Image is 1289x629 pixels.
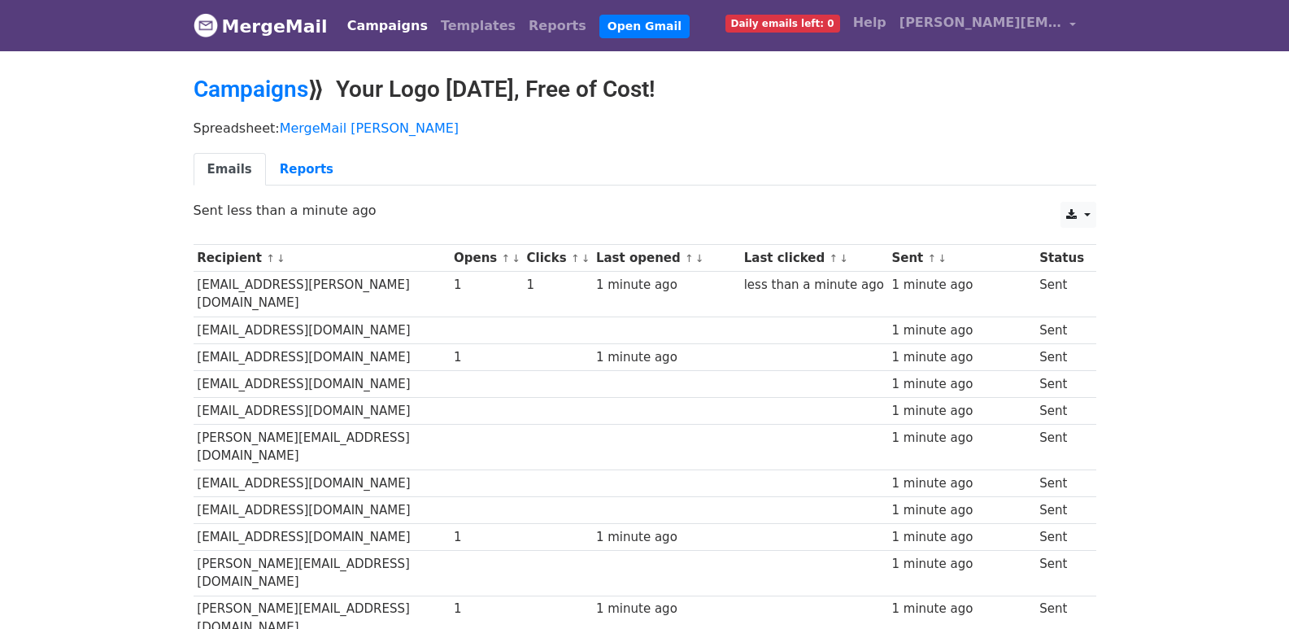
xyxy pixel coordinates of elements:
[194,245,451,272] th: Recipient
[194,398,451,425] td: [EMAIL_ADDRESS][DOMAIN_NAME]
[891,321,1031,340] div: 1 minute ago
[502,252,511,264] a: ↑
[194,523,451,550] td: [EMAIL_ADDRESS][DOMAIN_NAME]
[194,120,1096,137] p: Spreadsheet:
[891,501,1031,520] div: 1 minute ago
[891,429,1031,448] div: 1 minute ago
[194,343,451,370] td: [EMAIL_ADDRESS][DOMAIN_NAME]
[1035,343,1087,370] td: Sent
[266,153,347,186] a: Reports
[523,245,592,272] th: Clicks
[891,528,1031,547] div: 1 minute ago
[194,202,1096,219] p: Sent less than a minute ago
[194,425,451,470] td: [PERSON_NAME][EMAIL_ADDRESS][DOMAIN_NAME]
[194,13,218,37] img: MergeMail logo
[596,348,736,367] div: 1 minute ago
[893,7,1083,45] a: [PERSON_NAME][EMAIL_ADDRESS][DOMAIN_NAME]
[839,252,848,264] a: ↓
[1035,317,1087,343] td: Sent
[1035,272,1087,317] td: Sent
[527,276,589,295] div: 1
[695,252,704,264] a: ↓
[599,15,690,38] a: Open Gmail
[194,370,451,397] td: [EMAIL_ADDRESS][DOMAIN_NAME]
[194,470,451,496] td: [EMAIL_ADDRESS][DOMAIN_NAME]
[194,76,1096,103] h2: ⟫ Your Logo [DATE], Free of Cost!
[740,245,888,272] th: Last clicked
[891,474,1031,493] div: 1 minute ago
[454,276,519,295] div: 1
[341,10,434,42] a: Campaigns
[1035,425,1087,470] td: Sent
[194,76,308,103] a: Campaigns
[725,15,840,33] span: Daily emails left: 0
[830,252,838,264] a: ↑
[280,120,459,136] a: MergeMail [PERSON_NAME]
[194,153,266,186] a: Emails
[891,375,1031,394] div: 1 minute ago
[1035,523,1087,550] td: Sent
[1035,245,1087,272] th: Status
[1035,470,1087,496] td: Sent
[194,496,451,523] td: [EMAIL_ADDRESS][DOMAIN_NAME]
[596,276,736,295] div: 1 minute ago
[891,402,1031,421] div: 1 minute ago
[592,245,740,272] th: Last opened
[1035,496,1087,523] td: Sent
[685,252,694,264] a: ↑
[928,252,937,264] a: ↑
[1035,370,1087,397] td: Sent
[1035,551,1087,596] td: Sent
[512,252,520,264] a: ↓
[522,10,593,42] a: Reports
[194,317,451,343] td: [EMAIL_ADDRESS][DOMAIN_NAME]
[454,600,519,618] div: 1
[266,252,275,264] a: ↑
[847,7,893,39] a: Help
[194,9,328,43] a: MergeMail
[277,252,285,264] a: ↓
[719,7,847,39] a: Daily emails left: 0
[891,555,1031,574] div: 1 minute ago
[194,551,451,596] td: [PERSON_NAME][EMAIL_ADDRESS][DOMAIN_NAME]
[1035,398,1087,425] td: Sent
[194,272,451,317] td: [EMAIL_ADDRESS][PERSON_NAME][DOMAIN_NAME]
[938,252,947,264] a: ↓
[454,348,519,367] div: 1
[891,348,1031,367] div: 1 minute ago
[571,252,580,264] a: ↑
[434,10,522,42] a: Templates
[596,528,736,547] div: 1 minute ago
[450,245,523,272] th: Opens
[891,600,1031,618] div: 1 minute ago
[899,13,1062,33] span: [PERSON_NAME][EMAIL_ADDRESS][DOMAIN_NAME]
[888,245,1036,272] th: Sent
[454,528,519,547] div: 1
[891,276,1031,295] div: 1 minute ago
[744,276,884,295] div: less than a minute ago
[596,600,736,618] div: 1 minute ago
[581,252,590,264] a: ↓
